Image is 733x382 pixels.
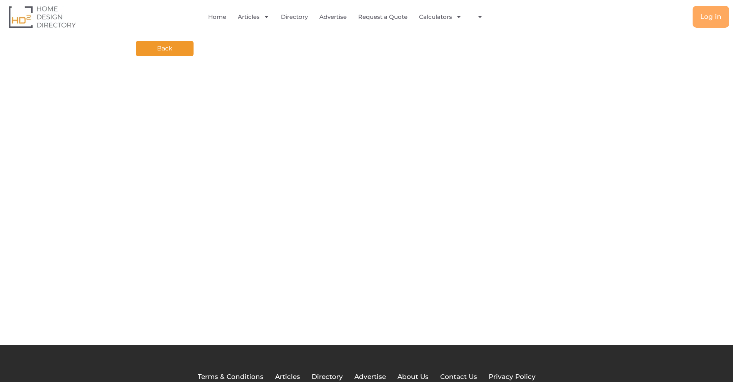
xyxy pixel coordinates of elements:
a: Home [208,8,226,26]
a: Back [136,41,194,56]
a: Contact Us [440,372,477,382]
span: Log in [700,13,721,20]
a: Log in [693,6,729,28]
a: Directory [312,372,343,382]
a: Articles [275,372,300,382]
a: About Us [397,372,429,382]
a: Advertise [354,372,386,382]
a: Articles [238,8,269,26]
nav: Menu [149,8,548,26]
a: Directory [281,8,308,26]
a: Request a Quote [358,8,407,26]
a: Calculators [419,8,462,26]
a: Advertise [319,8,347,26]
a: Terms & Conditions [198,372,264,382]
a: Privacy Policy [489,372,536,382]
